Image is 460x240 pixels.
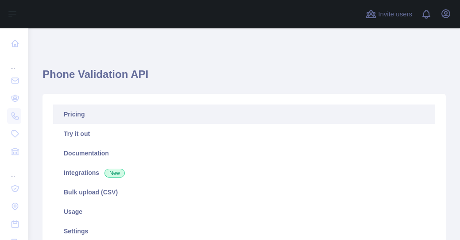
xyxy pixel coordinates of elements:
[53,202,435,221] a: Usage
[53,124,435,143] a: Try it out
[53,163,435,182] a: Integrations New
[364,7,414,21] button: Invite users
[53,182,435,202] a: Bulk upload (CSV)
[53,143,435,163] a: Documentation
[7,161,21,179] div: ...
[7,53,21,71] div: ...
[43,67,446,89] h1: Phone Validation API
[378,9,412,19] span: Invite users
[53,105,435,124] a: Pricing
[104,169,125,178] span: New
